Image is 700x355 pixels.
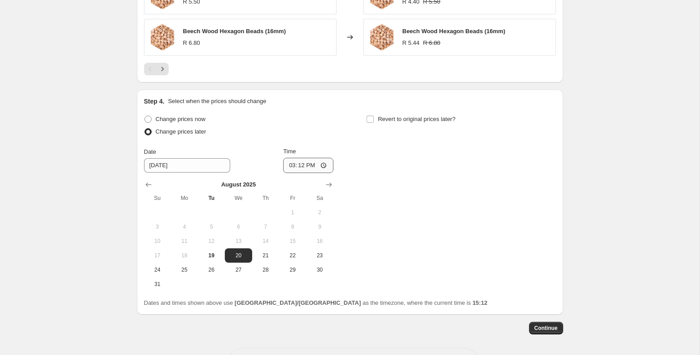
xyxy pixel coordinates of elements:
span: We [228,195,248,202]
span: Dates and times shown above use as the timezone, where the current time is [144,299,488,306]
button: Today Tuesday August 19 2025 [198,248,225,263]
span: 7 [256,223,276,230]
span: 21 [256,252,276,259]
span: 30 [310,266,329,273]
span: Change prices later [156,128,206,135]
input: 8/19/2025 [144,158,230,173]
span: 3 [148,223,167,230]
button: Wednesday August 13 2025 [225,234,252,248]
input: 12:00 [283,158,333,173]
span: Fr [283,195,302,202]
strike: R 6.80 [423,39,440,48]
button: Show next month, September 2025 [323,178,335,191]
h2: Step 4. [144,97,165,106]
span: 18 [175,252,194,259]
button: Show previous month, July 2025 [142,178,155,191]
span: 16 [310,238,329,245]
span: 10 [148,238,167,245]
img: WoodHexagon-10mm_80x.jpg [149,24,176,51]
b: [GEOGRAPHIC_DATA]/[GEOGRAPHIC_DATA] [235,299,361,306]
button: Wednesday August 6 2025 [225,220,252,234]
button: Thursday August 7 2025 [252,220,279,234]
th: Tuesday [198,191,225,205]
span: 2 [310,209,329,216]
button: Friday August 1 2025 [279,205,306,220]
span: 25 [175,266,194,273]
button: Sunday August 31 2025 [144,277,171,291]
span: Beech Wood Hexagon Beads (16mm) [402,28,505,35]
span: Sa [310,195,329,202]
span: 19 [201,252,221,259]
span: 1 [283,209,302,216]
button: Saturday August 16 2025 [306,234,333,248]
th: Sunday [144,191,171,205]
span: 14 [256,238,276,245]
button: Wednesday August 20 2025 [225,248,252,263]
button: Tuesday August 12 2025 [198,234,225,248]
th: Friday [279,191,306,205]
span: 22 [283,252,302,259]
span: Change prices now [156,116,206,122]
button: Monday August 4 2025 [171,220,198,234]
button: Monday August 11 2025 [171,234,198,248]
span: 31 [148,281,167,288]
div: R 6.80 [183,39,200,48]
span: Su [148,195,167,202]
b: 15:12 [472,299,487,306]
span: Th [256,195,276,202]
th: Monday [171,191,198,205]
span: 8 [283,223,302,230]
span: Continue [534,325,558,332]
span: 12 [201,238,221,245]
button: Next [156,63,169,75]
span: 26 [201,266,221,273]
button: Saturday August 9 2025 [306,220,333,234]
button: Saturday August 23 2025 [306,248,333,263]
button: Friday August 29 2025 [279,263,306,277]
button: Thursday August 28 2025 [252,263,279,277]
span: Mo [175,195,194,202]
button: Sunday August 17 2025 [144,248,171,263]
button: Sunday August 3 2025 [144,220,171,234]
th: Wednesday [225,191,252,205]
button: Continue [529,322,563,334]
span: 15 [283,238,302,245]
span: 13 [228,238,248,245]
button: Thursday August 21 2025 [252,248,279,263]
span: 5 [201,223,221,230]
button: Tuesday August 26 2025 [198,263,225,277]
span: Tu [201,195,221,202]
button: Friday August 8 2025 [279,220,306,234]
button: Monday August 25 2025 [171,263,198,277]
span: 20 [228,252,248,259]
button: Friday August 15 2025 [279,234,306,248]
span: 17 [148,252,167,259]
img: WoodHexagon-10mm_80x.jpg [368,24,395,51]
p: Select when the prices should change [168,97,266,106]
button: Friday August 22 2025 [279,248,306,263]
span: 11 [175,238,194,245]
button: Thursday August 14 2025 [252,234,279,248]
button: Tuesday August 5 2025 [198,220,225,234]
span: 4 [175,223,194,230]
span: 24 [148,266,167,273]
span: Beech Wood Hexagon Beads (16mm) [183,28,286,35]
th: Saturday [306,191,333,205]
th: Thursday [252,191,279,205]
span: 9 [310,223,329,230]
button: Wednesday August 27 2025 [225,263,252,277]
span: 28 [256,266,276,273]
span: 6 [228,223,248,230]
button: Saturday August 30 2025 [306,263,333,277]
span: 23 [310,252,329,259]
button: Monday August 18 2025 [171,248,198,263]
span: 29 [283,266,302,273]
span: Date [144,148,156,155]
button: Sunday August 10 2025 [144,234,171,248]
span: Time [283,148,296,155]
div: R 5.44 [402,39,420,48]
nav: Pagination [144,63,169,75]
span: Revert to original prices later? [378,116,455,122]
button: Saturday August 2 2025 [306,205,333,220]
span: 27 [228,266,248,273]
